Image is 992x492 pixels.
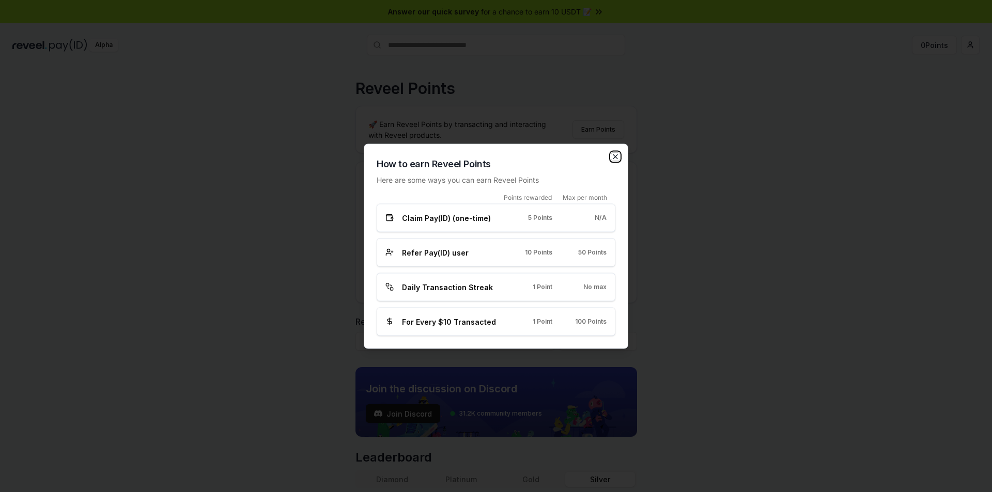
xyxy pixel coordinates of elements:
[525,248,552,257] span: 10 Points
[528,214,552,222] span: 5 Points
[377,156,615,171] h2: How to earn Reveel Points
[402,281,493,292] span: Daily Transaction Streak
[563,193,607,201] span: Max per month
[377,174,615,185] p: Here are some ways you can earn Reveel Points
[504,193,552,201] span: Points rewarded
[578,248,607,257] span: 50 Points
[402,212,491,223] span: Claim Pay(ID) (one-time)
[533,318,552,326] span: 1 Point
[575,318,607,326] span: 100 Points
[402,247,469,258] span: Refer Pay(ID) user
[402,316,496,327] span: For Every $10 Transacted
[533,283,552,291] span: 1 Point
[595,214,607,222] span: N/A
[583,283,607,291] span: No max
